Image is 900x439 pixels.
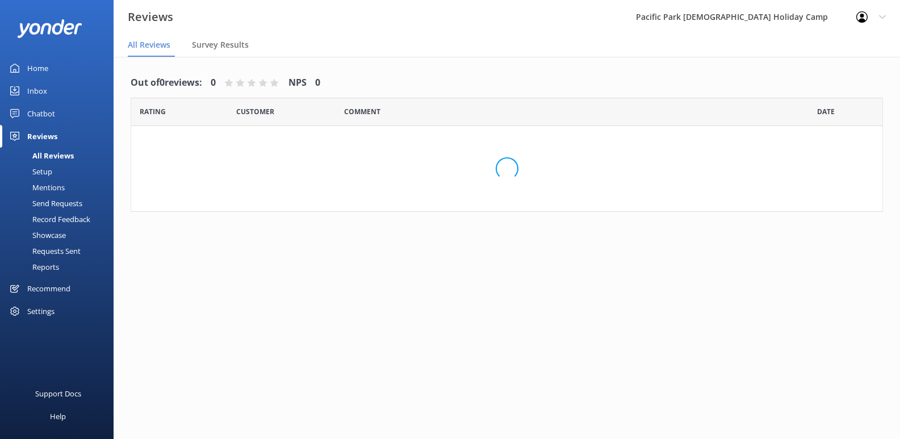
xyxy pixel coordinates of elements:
[7,227,114,243] a: Showcase
[288,76,307,90] h4: NPS
[7,148,74,164] div: All Reviews
[27,57,48,80] div: Home
[7,227,66,243] div: Showcase
[131,76,202,90] h4: Out of 0 reviews:
[27,80,47,102] div: Inbox
[315,76,320,90] h4: 0
[236,106,274,117] span: Date
[35,382,81,405] div: Support Docs
[128,8,173,26] h3: Reviews
[7,179,114,195] a: Mentions
[211,76,216,90] h4: 0
[7,164,114,179] a: Setup
[7,259,59,275] div: Reports
[7,148,114,164] a: All Reviews
[128,39,170,51] span: All Reviews
[7,243,81,259] div: Requests Sent
[7,211,114,227] a: Record Feedback
[7,195,114,211] a: Send Requests
[27,277,70,300] div: Recommend
[50,405,66,428] div: Help
[17,19,82,38] img: yonder-white-logo.png
[7,243,114,259] a: Requests Sent
[140,106,166,117] span: Date
[7,259,114,275] a: Reports
[27,300,55,323] div: Settings
[7,179,65,195] div: Mentions
[27,102,55,125] div: Chatbot
[7,211,90,227] div: Record Feedback
[817,106,835,117] span: Date
[27,125,57,148] div: Reviews
[192,39,249,51] span: Survey Results
[344,106,380,117] span: Question
[7,164,52,179] div: Setup
[7,195,82,211] div: Send Requests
